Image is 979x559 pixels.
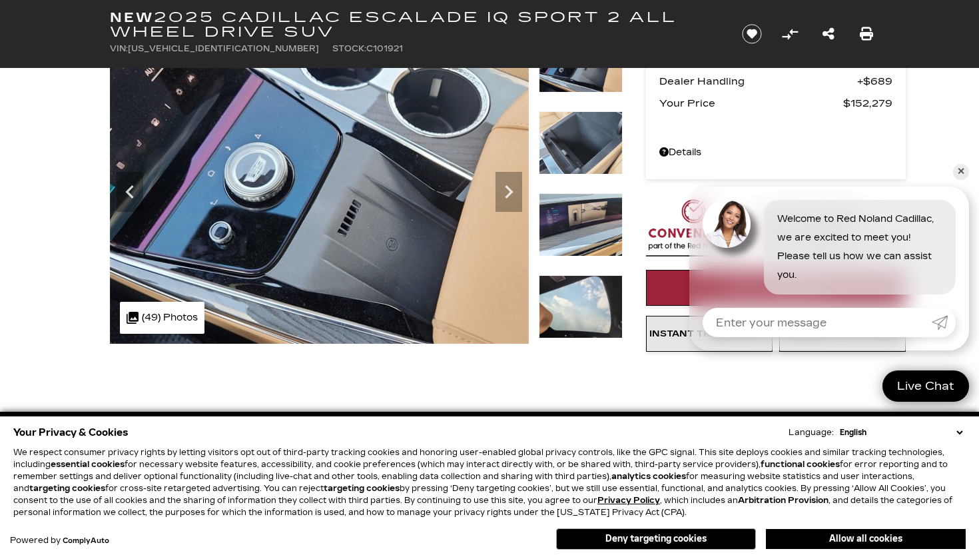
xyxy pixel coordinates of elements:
h1: 2025 Cadillac ESCALADE IQ Sport 2 All Wheel Drive SUV [110,10,719,39]
span: Stock: [332,44,366,53]
div: Previous [117,172,143,212]
div: Welcome to Red Noland Cadillac, we are excited to meet you! Please tell us how we can assist you. [764,200,956,294]
button: Compare Vehicle [780,24,800,44]
strong: essential cookies [51,460,125,469]
strong: targeting cookies [29,484,105,493]
img: New 2025 Summit White Cadillac Sport 2 image 20 [539,193,623,257]
a: Instant Trade Value [646,316,773,352]
span: Live Chat [890,378,961,394]
a: Start Your Deal [646,270,906,306]
u: Privacy Policy [597,496,660,505]
button: Save vehicle [737,23,767,45]
strong: targeting cookies [324,484,400,493]
strong: Arbitration Provision [738,496,828,505]
input: Enter your message [703,308,932,337]
span: Dealer Handling [659,72,857,91]
p: We respect consumer privacy rights by letting visitors opt out of third-party tracking cookies an... [13,446,966,518]
span: $689 [857,72,892,91]
a: Share this New 2025 Cadillac ESCALADE IQ Sport 2 All Wheel Drive SUV [822,25,834,43]
span: [US_VEHICLE_IDENTIFICATION_NUMBER] [128,44,319,53]
div: Powered by [10,536,109,545]
button: Deny targeting cookies [556,528,756,550]
img: New 2025 Summit White Cadillac Sport 2 image 21 [539,275,623,338]
strong: functional cookies [761,460,840,469]
a: Your Price $152,279 [659,94,892,113]
a: Dealer Handling $689 [659,72,892,91]
a: Live Chat [882,370,969,402]
img: New 2025 Summit White Cadillac Sport 2 image 18 [110,29,529,344]
span: C101921 [366,44,403,53]
select: Language Select [836,426,966,438]
img: New 2025 Summit White Cadillac Sport 2 image 19 [539,111,623,175]
strong: New [110,9,154,25]
a: Details [659,143,892,162]
img: Agent profile photo [703,200,751,248]
button: Allow all cookies [766,529,966,549]
strong: analytics cookies [611,472,686,481]
span: Instant Trade Value [649,328,769,339]
a: ComplyAuto [63,537,109,545]
a: Print this New 2025 Cadillac ESCALADE IQ Sport 2 All Wheel Drive SUV [860,25,873,43]
span: VIN: [110,44,128,53]
div: Next [495,172,522,212]
div: (49) Photos [120,302,204,334]
a: Submit [932,308,956,337]
span: Your Privacy & Cookies [13,423,129,442]
span: $152,279 [843,94,892,113]
div: Language: [789,428,834,436]
span: Your Price [659,94,843,113]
